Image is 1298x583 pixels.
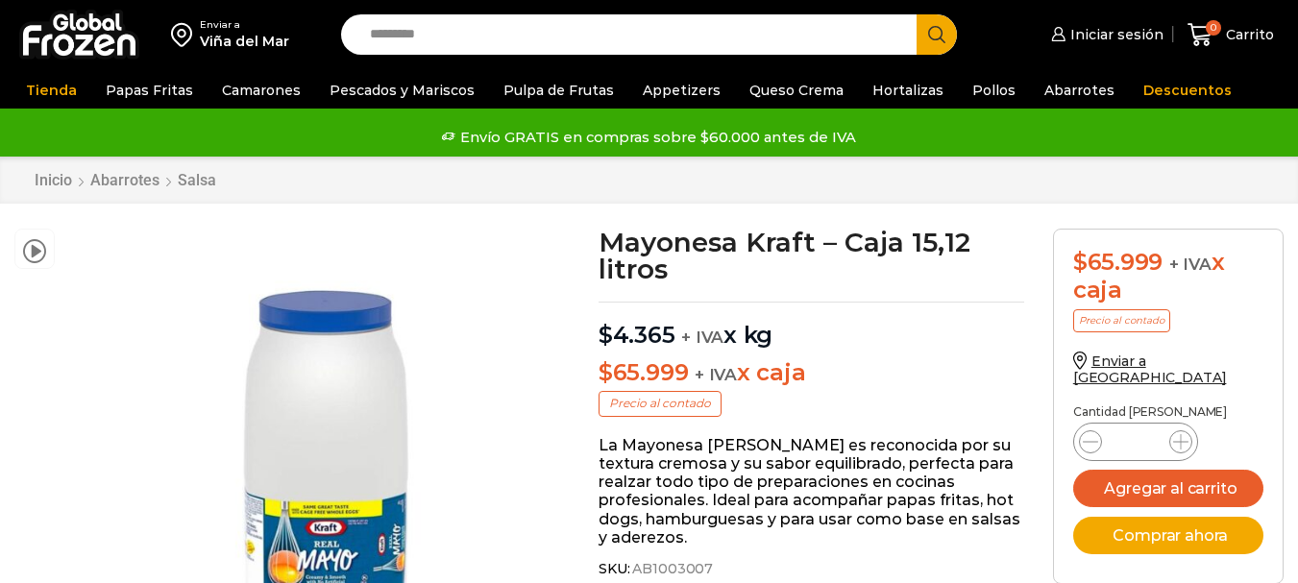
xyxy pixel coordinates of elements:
[34,171,73,189] a: Inicio
[212,72,310,109] a: Camarones
[1206,20,1221,36] span: 0
[177,171,217,189] a: Salsa
[96,72,203,109] a: Papas Fritas
[1117,428,1154,455] input: Product quantity
[1073,470,1263,507] button: Agregar al carrito
[171,18,200,51] img: address-field-icon.svg
[16,72,86,109] a: Tienda
[1134,72,1241,109] a: Descuentos
[89,171,160,189] a: Abarrotes
[1073,248,1163,276] bdi: 65.999
[599,229,1024,282] h1: Mayonesa Kraft – Caja 15,12 litros
[1046,15,1163,54] a: Iniciar sesión
[494,72,624,109] a: Pulpa de Frutas
[200,18,289,32] div: Enviar a
[1169,255,1212,274] span: + IVA
[599,561,1024,577] span: SKU:
[1035,72,1124,109] a: Abarrotes
[629,561,713,577] span: AB1003007
[681,328,723,347] span: + IVA
[963,72,1025,109] a: Pollos
[599,321,675,349] bdi: 4.365
[1073,248,1088,276] span: $
[1065,25,1163,44] span: Iniciar sesión
[599,358,613,386] span: $
[1073,517,1263,554] button: Comprar ahora
[1221,25,1274,44] span: Carrito
[917,14,957,55] button: Search button
[1073,352,1227,386] a: Enviar a [GEOGRAPHIC_DATA]
[599,302,1024,350] p: x kg
[695,365,737,384] span: + IVA
[1183,12,1279,58] a: 0 Carrito
[320,72,484,109] a: Pescados y Mariscos
[599,321,613,349] span: $
[34,171,217,189] nav: Breadcrumb
[599,436,1024,547] p: La Mayonesa [PERSON_NAME] es reconocida por su textura cremosa y su sabor equilibrado, perfecta p...
[1073,405,1263,419] p: Cantidad [PERSON_NAME]
[740,72,853,109] a: Queso Crema
[863,72,953,109] a: Hortalizas
[599,358,688,386] bdi: 65.999
[1073,249,1263,304] div: x caja
[599,359,1024,387] p: x caja
[200,32,289,51] div: Viña del Mar
[633,72,730,109] a: Appetizers
[599,391,722,416] p: Precio al contado
[1073,309,1170,332] p: Precio al contado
